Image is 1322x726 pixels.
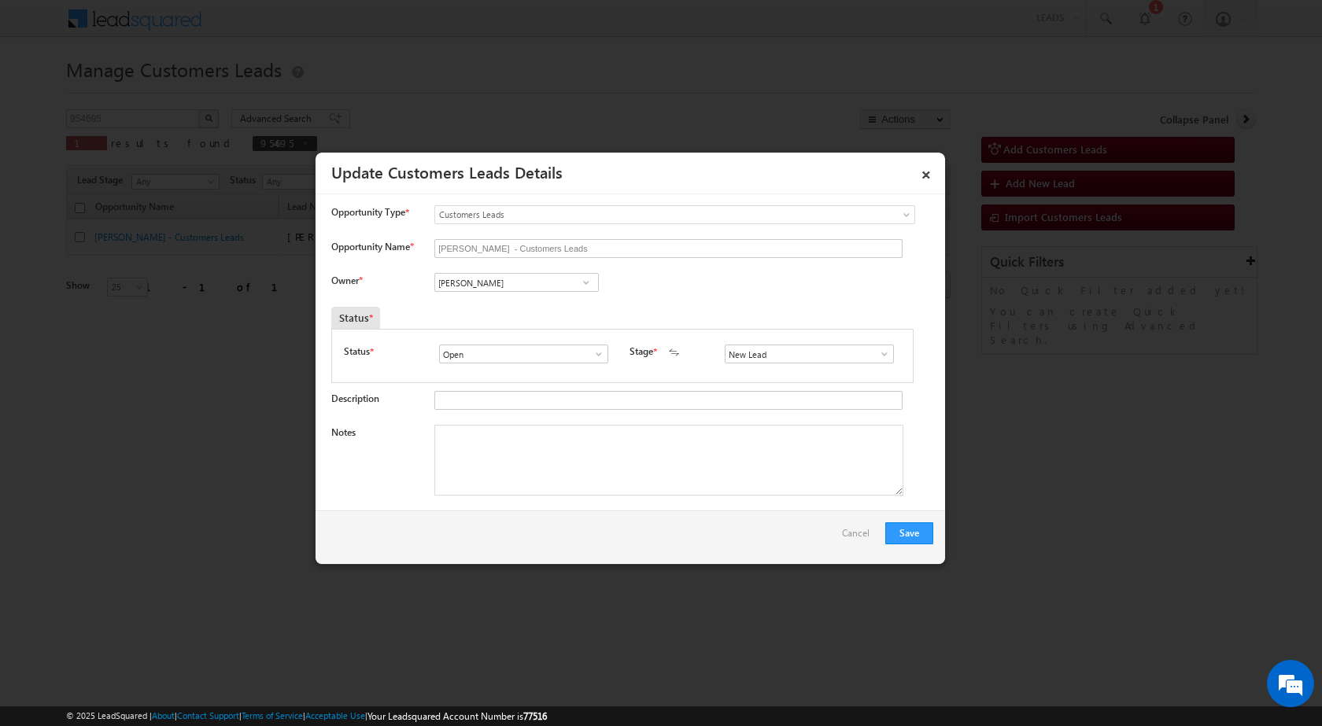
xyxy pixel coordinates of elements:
[258,8,296,46] div: Minimize live chat window
[842,522,877,552] a: Cancel
[435,208,851,222] span: Customers Leads
[725,345,894,363] input: Type to Search
[331,307,380,329] div: Status
[434,273,599,292] input: Type to Search
[177,710,239,720] a: Contact Support
[434,205,915,224] a: Customers Leads
[870,346,890,362] a: Show All Items
[885,522,933,544] button: Save
[367,710,547,722] span: Your Leadsquared Account Number is
[439,345,608,363] input: Type to Search
[576,275,596,290] a: Show All Items
[331,426,356,438] label: Notes
[152,710,175,720] a: About
[630,345,653,359] label: Stage
[214,485,286,506] em: Start Chat
[331,392,379,404] label: Description
[66,709,547,724] span: © 2025 LeadSquared | | | | |
[344,345,370,359] label: Status
[331,205,405,219] span: Opportunity Type
[585,346,604,362] a: Show All Items
[242,710,303,720] a: Terms of Service
[523,710,547,722] span: 77516
[27,83,66,103] img: d_60004797649_company_0_60004797649
[305,710,365,720] a: Acceptable Use
[331,160,563,182] a: Update Customers Leads Details
[331,275,362,286] label: Owner
[913,158,940,186] a: ×
[20,146,287,471] textarea: Type your message and hit 'Enter'
[82,83,264,103] div: Chat with us now
[331,241,413,252] label: Opportunity Name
